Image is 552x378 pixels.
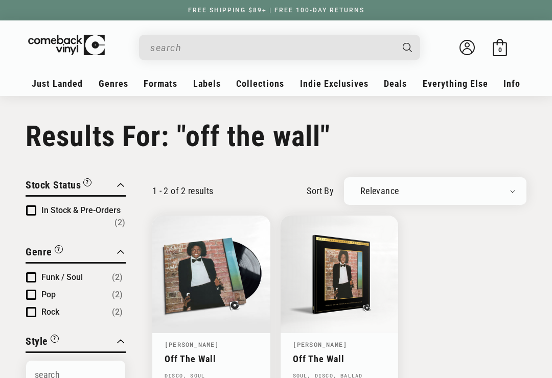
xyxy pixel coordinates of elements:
[41,272,83,282] span: Funk / Soul
[165,353,258,364] a: Off The Wall
[165,340,219,348] a: [PERSON_NAME]
[139,35,420,60] div: Search
[293,353,386,364] a: Off The Wall
[300,78,369,89] span: Indie Exclusives
[26,246,52,258] span: Genre
[112,306,123,318] span: Number of products: (2)
[26,244,63,262] button: Filter by Genre
[26,335,48,347] span: Style
[99,78,128,89] span: Genres
[26,334,59,351] button: Filter by Style
[307,184,334,198] label: sort by
[26,120,526,153] h1: Results For: "off the wall"
[112,289,123,301] span: Number of products: (2)
[26,179,81,191] span: Stock Status
[114,217,125,229] span: Number of products: (2)
[178,7,375,14] a: FREE SHIPPING $89+ | FREE 100-DAY RETURNS
[293,340,348,348] a: [PERSON_NAME]
[236,78,284,89] span: Collections
[41,307,59,317] span: Rock
[152,185,213,196] p: 1 - 2 of 2 results
[26,177,91,195] button: Filter by Stock Status
[384,78,407,89] span: Deals
[32,78,83,89] span: Just Landed
[144,78,177,89] span: Formats
[41,205,121,215] span: In Stock & Pre-Orders
[112,271,123,283] span: Number of products: (2)
[503,78,520,89] span: Info
[498,46,502,54] span: 0
[150,37,393,58] input: search
[394,35,422,60] button: Search
[423,78,488,89] span: Everything Else
[41,290,56,299] span: Pop
[193,78,221,89] span: Labels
